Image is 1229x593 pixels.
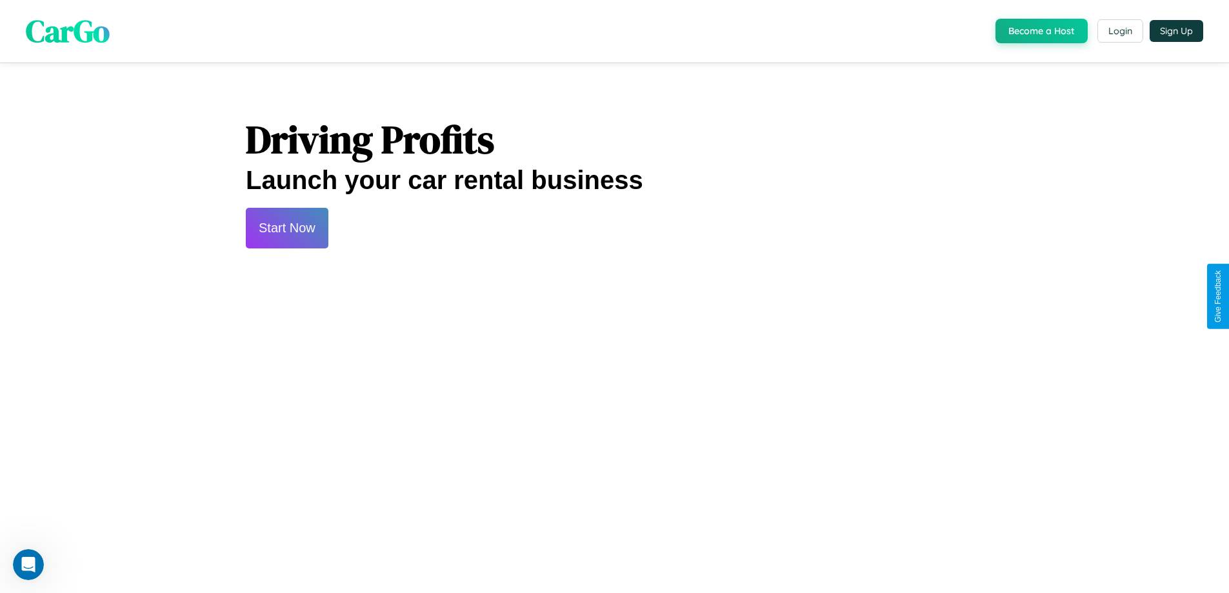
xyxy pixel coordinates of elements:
[246,166,983,195] h2: Launch your car rental business
[13,549,44,580] iframe: Intercom live chat
[1150,20,1203,42] button: Sign Up
[1097,19,1143,43] button: Login
[1214,270,1223,323] div: Give Feedback
[26,10,110,52] span: CarGo
[995,19,1088,43] button: Become a Host
[246,113,983,166] h1: Driving Profits
[246,208,328,248] button: Start Now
